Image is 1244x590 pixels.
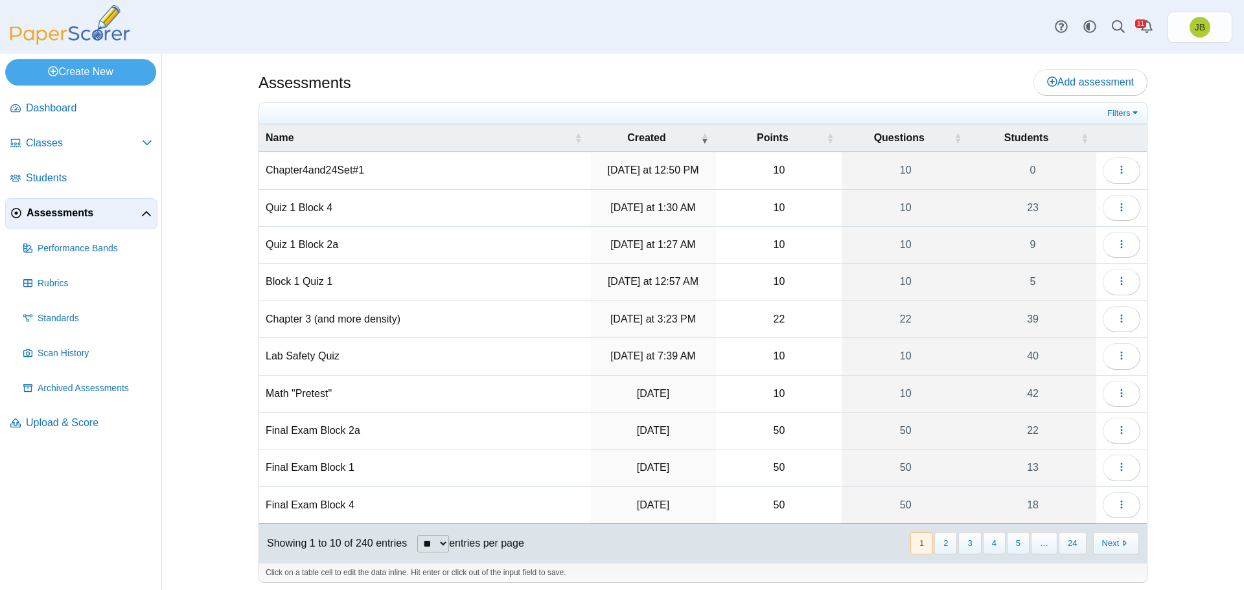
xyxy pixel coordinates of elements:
time: May 27, 2025 at 12:45 PM [637,499,669,510]
button: 24 [1059,532,1086,554]
a: 23 [969,190,1096,226]
a: Performance Bands [18,233,157,264]
span: Created [627,132,666,143]
a: 9 [969,227,1096,263]
a: 10 [842,152,969,188]
time: Aug 18, 2025 at 12:50 PM [607,165,698,176]
a: Classes [5,128,157,159]
a: Joel Boyd [1168,12,1232,43]
a: 18 [969,487,1096,523]
a: Dashboard [5,93,157,124]
td: 22 [716,301,842,338]
span: Standards [38,312,152,325]
td: 10 [716,152,842,189]
a: Students [5,163,157,194]
img: PaperScorer [5,5,135,45]
span: Students : Activate to sort [1081,124,1088,152]
button: 2 [934,532,957,554]
a: 50 [842,487,969,523]
a: Rubrics [18,268,157,299]
a: 50 [842,413,969,449]
a: PaperScorer [5,36,135,47]
a: Archived Assessments [18,373,157,404]
time: Aug 12, 2025 at 3:23 PM [610,313,696,324]
span: Rubrics [38,277,152,290]
a: 10 [842,190,969,226]
a: Alerts [1133,13,1161,41]
span: Performance Bands [38,242,152,255]
span: … [1031,532,1057,554]
a: 10 [842,338,969,374]
time: Aug 12, 2025 at 7:39 AM [610,350,695,361]
a: 40 [969,338,1096,374]
a: 42 [969,376,1096,412]
a: Standards [18,303,157,334]
td: 10 [716,264,842,301]
a: 10 [842,264,969,300]
td: Chapter4and24Set#1 [259,152,590,189]
td: 10 [716,227,842,264]
td: 10 [716,190,842,227]
time: May 28, 2025 at 9:08 AM [637,425,669,436]
a: 10 [842,376,969,412]
a: Assessments [5,198,157,229]
time: Aug 4, 2025 at 8:31 AM [637,388,669,399]
a: 0 [969,152,1096,188]
span: Name : Activate to sort [575,124,582,152]
span: Joel Boyd [1195,23,1205,32]
time: Aug 14, 2025 at 1:30 AM [610,202,695,213]
button: 1 [910,532,933,554]
a: 39 [969,301,1096,337]
button: 3 [958,532,981,554]
a: 50 [842,449,969,486]
td: Final Exam Block 1 [259,449,590,486]
span: Assessments [27,206,141,220]
td: Chapter 3 (and more density) [259,301,590,338]
td: Quiz 1 Block 4 [259,190,590,227]
span: Points [757,132,789,143]
td: Lab Safety Quiz [259,338,590,375]
a: Add assessment [1033,69,1147,95]
button: Next [1093,532,1139,554]
a: 10 [842,227,969,263]
span: Dashboard [26,101,152,115]
td: 10 [716,338,842,375]
a: 22 [969,413,1096,449]
label: entries per page [449,538,524,549]
h1: Assessments [259,72,351,94]
div: Showing 1 to 10 of 240 entries [259,524,407,563]
span: Name [266,132,294,143]
td: 50 [716,413,842,449]
time: May 28, 2025 at 8:16 AM [637,462,669,473]
td: 50 [716,487,842,524]
span: Created : Activate to remove sorting [700,124,708,152]
span: Archived Assessments [38,382,152,395]
span: Scan History [38,347,152,360]
a: Upload & Score [5,408,157,439]
td: 50 [716,449,842,486]
span: Add assessment [1047,76,1134,87]
span: Points : Activate to sort [826,124,834,152]
td: Quiz 1 Block 2a [259,227,590,264]
button: 4 [983,532,1006,554]
a: Scan History [18,338,157,369]
span: Students [1004,132,1048,143]
nav: pagination [909,532,1139,554]
td: Final Exam Block 2a [259,413,590,449]
span: Joel Boyd [1190,17,1210,38]
span: Classes [26,136,142,150]
span: Questions [874,132,925,143]
a: 22 [842,301,969,337]
span: Upload & Score [26,416,152,430]
td: Math "Pretest" [259,376,590,413]
td: Final Exam Block 4 [259,487,590,524]
a: Filters [1104,107,1144,120]
td: 10 [716,376,842,413]
span: Questions : Activate to sort [954,124,962,152]
time: Aug 14, 2025 at 1:27 AM [610,239,695,250]
a: 5 [969,264,1096,300]
td: Block 1 Quiz 1 [259,264,590,301]
button: 5 [1007,532,1030,554]
span: Students [26,171,152,185]
a: Create New [5,59,156,85]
